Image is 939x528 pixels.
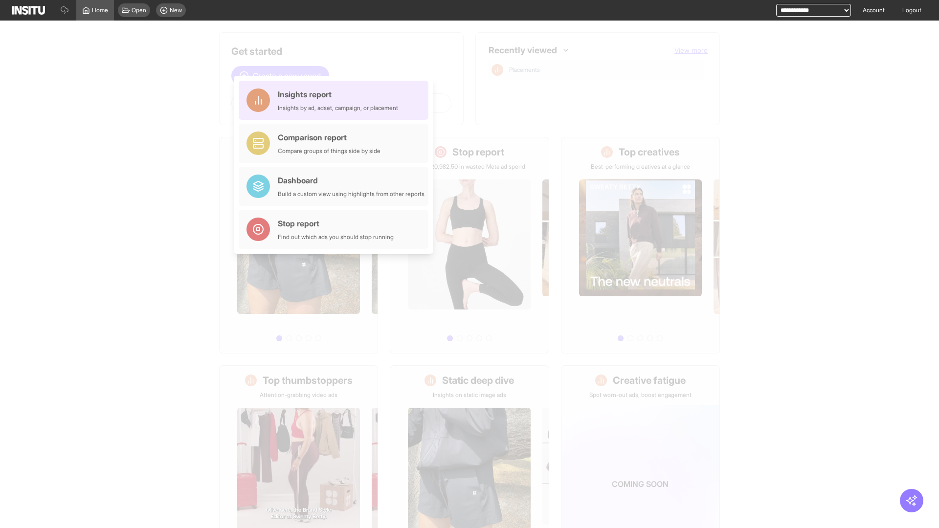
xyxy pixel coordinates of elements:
[278,175,425,186] div: Dashboard
[278,218,394,229] div: Stop report
[278,104,398,112] div: Insights by ad, adset, campaign, or placement
[170,6,182,14] span: New
[278,88,398,100] div: Insights report
[278,132,380,143] div: Comparison report
[278,147,380,155] div: Compare groups of things side by side
[132,6,146,14] span: Open
[12,6,45,15] img: Logo
[278,190,425,198] div: Build a custom view using highlights from other reports
[92,6,108,14] span: Home
[278,233,394,241] div: Find out which ads you should stop running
